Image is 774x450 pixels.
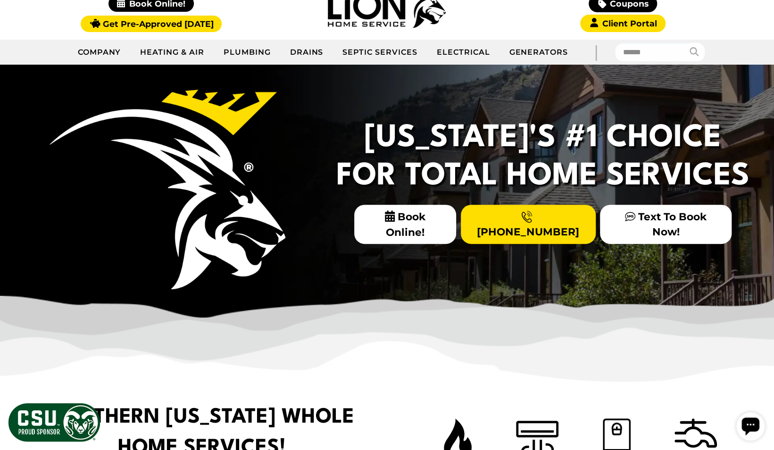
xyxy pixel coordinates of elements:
[333,41,427,64] a: Septic Services
[214,41,281,64] a: Plumbing
[4,4,32,32] div: Open chat widget
[68,41,131,64] a: Company
[461,205,596,243] a: [PHONE_NUMBER]
[131,41,214,64] a: Heating & Air
[580,15,665,32] a: Client Portal
[354,205,457,244] span: Book Online!
[427,41,500,64] a: Electrical
[81,16,222,32] a: Get Pre-Approved [DATE]
[331,119,755,195] h2: [US_STATE]'s #1 Choice For Total Home Services
[7,402,101,443] img: CSU Sponsor Badge
[600,205,731,243] a: Text To Book Now!
[281,41,333,64] a: Drains
[499,41,577,64] a: Generators
[577,40,615,65] div: |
